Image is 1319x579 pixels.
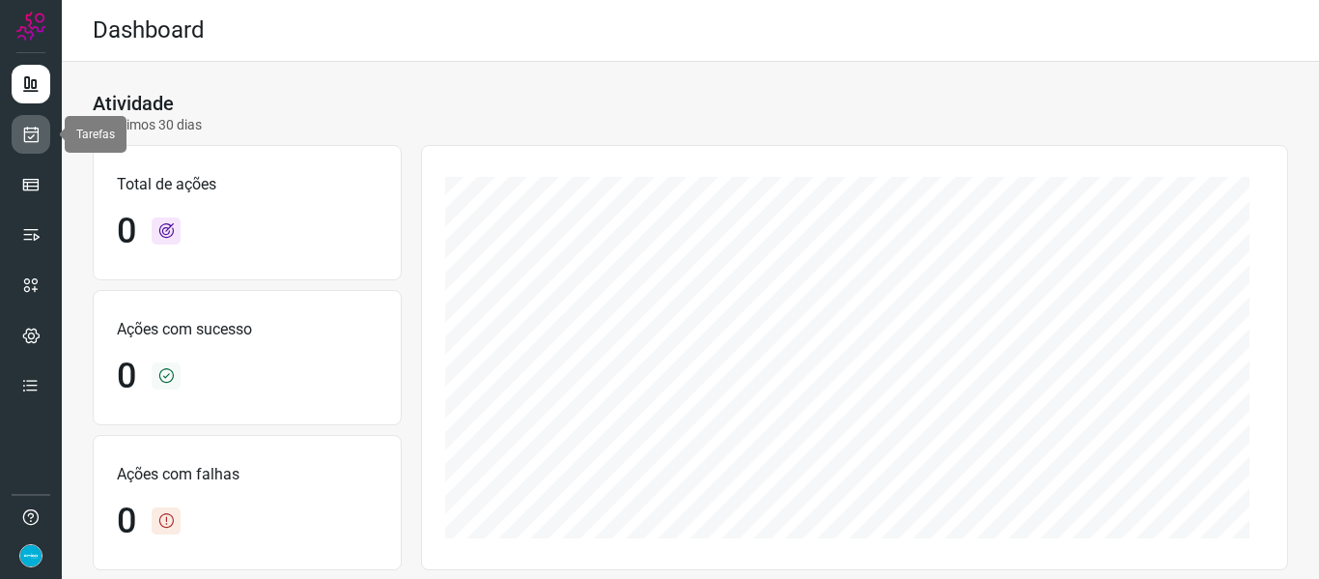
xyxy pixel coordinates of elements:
p: Total de ações [117,173,378,196]
p: Ações com sucesso [117,318,378,341]
img: Logo [16,12,45,41]
h2: Dashboard [93,16,205,44]
h3: Atividade [93,92,174,115]
span: Tarefas [76,128,115,141]
h1: 0 [117,356,136,397]
p: Ações com falhas [117,463,378,486]
h1: 0 [117,211,136,252]
img: 86fc21c22a90fb4bae6cb495ded7e8f6.png [19,544,42,567]
h1: 0 [117,501,136,542]
p: Últimos 30 dias [93,115,202,135]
